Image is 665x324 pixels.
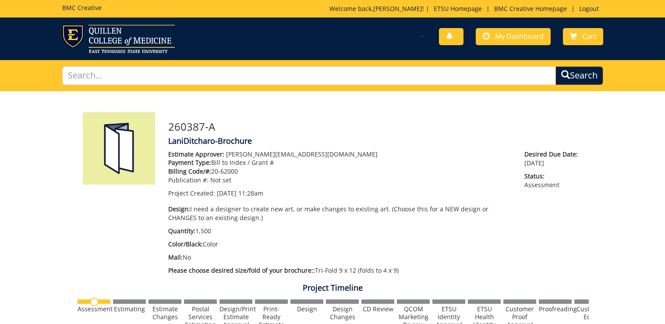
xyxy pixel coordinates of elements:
[168,227,511,235] p: 1,500
[490,4,571,13] a: BMC Creative Homepage
[217,189,263,197] span: [DATE] 11:28am
[168,189,215,197] span: Project Created:
[168,253,511,262] p: No
[113,305,146,313] div: Estimating
[168,121,582,132] h3: 260387-A
[149,305,181,321] div: Estimate Changes
[476,28,551,45] a: My Dashboard
[290,305,323,313] div: Design
[524,172,582,181] span: Status:
[168,240,203,248] span: Color/Black:
[524,150,582,159] span: Desired Due Date:
[62,4,102,11] h5: BMC Creative
[168,176,209,184] span: Publication #:
[524,172,582,189] p: Assessment
[582,32,596,41] span: Cart
[168,266,315,274] span: Please choose desired size/fold of your brochure::
[168,150,511,159] p: [PERSON_NAME][EMAIL_ADDRESS][DOMAIN_NAME]
[555,66,603,85] button: Search
[539,305,572,313] div: Proofreading
[62,66,556,85] input: Search...
[574,305,607,321] div: Customer Edits
[168,137,582,146] h4: LaniDitcharo-Brochure
[90,298,99,306] img: no
[168,266,511,275] p: Tri-Fold 9 x 12 (folds to 4 x 9)
[361,305,394,313] div: CD Review
[168,150,224,158] span: Estimate Approver:
[168,167,211,175] span: Billing Code/#:
[168,205,511,222] p: I need a designer to create new art, or make changes to existing art. (Choose this for a NEW desi...
[168,158,211,167] span: Payment Type:
[373,4,422,13] a: [PERSON_NAME]
[524,150,582,167] p: [DATE]
[326,305,359,321] div: Design Changes
[168,253,183,261] span: Mail:
[62,25,175,53] img: ETSU logo
[210,176,231,184] span: Not set
[168,158,511,167] p: Bill to Index / Grant #
[168,227,195,235] span: Quantity:
[76,284,589,292] h4: Project Timeline
[83,112,155,185] img: Product featured image
[168,167,511,176] p: 20-62000
[495,32,544,41] span: My Dashboard
[563,28,603,45] a: Cart
[329,4,603,13] p: Welcome back, ! | | |
[168,205,190,213] span: Design:
[78,305,110,313] div: Assessment
[429,4,486,13] a: ETSU Homepage
[575,4,603,13] a: Logout
[168,240,511,249] p: Color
